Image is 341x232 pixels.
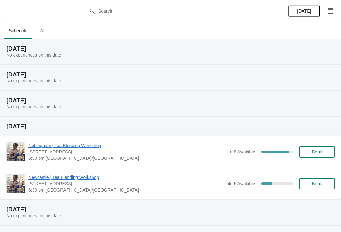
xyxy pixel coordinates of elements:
span: 6:30 pm [GEOGRAPHIC_DATA]/[GEOGRAPHIC_DATA] [28,155,224,161]
h2: [DATE] [6,45,335,52]
span: Schedule [4,25,32,36]
img: Nottingham | Tea Blending Workshop | 24 Bridlesmith Gate, Nottingham NG1 2GQ, UK | 6:30 pm Europe... [7,143,25,161]
span: All [35,25,51,36]
h2: [DATE] [6,97,335,104]
span: 1 of 8 Available [228,149,255,154]
button: Book [299,178,335,189]
span: 6:30 pm [GEOGRAPHIC_DATA]/[GEOGRAPHIC_DATA] [28,187,224,193]
span: Book [312,149,322,154]
button: [DATE] [288,5,320,17]
span: No experiences on this date [6,104,61,109]
input: Search [98,5,256,17]
h2: [DATE] [6,71,335,78]
span: No experiences on this date [6,213,61,218]
img: Newcastle | Tea Blending Workshop | 123 Grainger Street, Newcastle upon Tyne, NE1 5AE | 6:30 pm E... [7,175,25,193]
h2: [DATE] [6,123,335,129]
span: No experiences on this date [6,52,61,57]
span: No experiences on this date [6,78,61,83]
button: Book [299,146,335,158]
span: Book [312,181,322,186]
span: [STREET_ADDRESS] [28,149,224,155]
span: [DATE] [297,9,311,14]
h2: [DATE] [6,206,335,212]
span: 4 of 6 Available [228,181,255,186]
span: [STREET_ADDRESS] [28,181,224,187]
span: Newcastle | Tea Blending Workshop [28,174,224,181]
span: Nottingham | Tea Blending Workshop [28,142,224,149]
